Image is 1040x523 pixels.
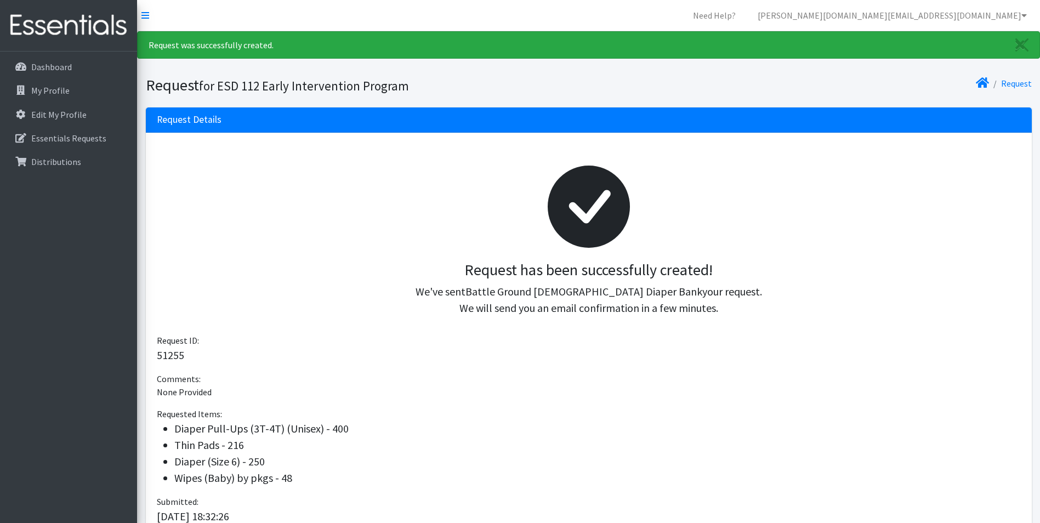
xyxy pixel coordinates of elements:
[684,4,745,26] a: Need Help?
[31,61,72,72] p: Dashboard
[31,109,87,120] p: Edit My Profile
[31,85,70,96] p: My Profile
[199,78,409,94] small: for ESD 112 Early Intervention Program
[749,4,1036,26] a: [PERSON_NAME][DOMAIN_NAME][EMAIL_ADDRESS][DOMAIN_NAME]
[157,408,222,419] span: Requested Items:
[157,386,212,397] span: None Provided
[157,114,221,126] h3: Request Details
[137,31,1040,59] div: Request was successfully created.
[166,283,1012,316] p: We've sent your request. We will send you an email confirmation in a few minutes.
[157,373,201,384] span: Comments:
[465,285,702,298] span: Battle Ground [DEMOGRAPHIC_DATA] Diaper Bank
[174,453,1021,470] li: Diaper (Size 6) - 250
[146,76,585,95] h1: Request
[157,347,1021,363] p: 51255
[166,261,1012,280] h3: Request has been successfully created!
[1004,32,1039,58] a: Close
[4,127,133,149] a: Essentials Requests
[31,133,106,144] p: Essentials Requests
[174,470,1021,486] li: Wipes (Baby) by pkgs - 48
[4,104,133,126] a: Edit My Profile
[4,56,133,78] a: Dashboard
[174,437,1021,453] li: Thin Pads - 216
[157,335,199,346] span: Request ID:
[4,7,133,44] img: HumanEssentials
[4,151,133,173] a: Distributions
[1001,78,1032,89] a: Request
[174,420,1021,437] li: Diaper Pull-Ups (3T-4T) (Unisex) - 400
[31,156,81,167] p: Distributions
[157,496,198,507] span: Submitted:
[4,79,133,101] a: My Profile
